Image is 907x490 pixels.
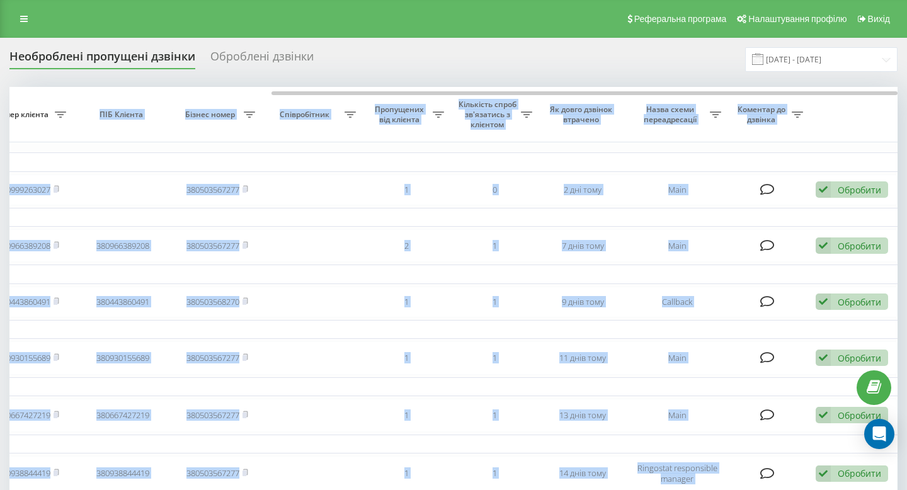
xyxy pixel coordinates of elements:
[72,341,173,375] td: 380930155689
[457,100,521,129] span: Кількість спроб зв'язатись з клієнтом
[186,296,239,307] a: 380503568270
[72,287,173,317] td: 380443860491
[362,287,450,317] td: 1
[633,105,710,124] span: Назва схеми переадресації
[627,287,727,317] td: Callback
[734,105,792,124] span: Коментар до дзвінка
[362,174,450,205] td: 1
[180,110,244,120] span: Бізнес номер
[210,50,314,69] div: Оброблені дзвінки
[627,399,727,432] td: Main
[627,229,727,263] td: Main
[72,399,173,432] td: 380667427219
[362,229,450,263] td: 2
[838,352,881,364] div: Обробити
[627,341,727,375] td: Main
[539,341,627,375] td: 11 днів тому
[539,174,627,205] td: 2 дні тому
[838,296,881,308] div: Обробити
[83,110,163,120] span: ПІБ Клієнта
[186,467,239,479] a: 380503567277
[838,409,881,421] div: Обробити
[362,399,450,432] td: 1
[838,240,881,252] div: Обробити
[838,184,881,196] div: Обробити
[539,399,627,432] td: 13 днів тому
[868,14,890,24] span: Вихід
[268,110,345,120] span: Співробітник
[450,174,539,205] td: 0
[864,419,894,449] div: Open Intercom Messenger
[186,409,239,421] a: 380503567277
[368,105,433,124] span: Пропущених від клієнта
[838,467,881,479] div: Обробити
[450,341,539,375] td: 1
[627,174,727,205] td: Main
[450,229,539,263] td: 1
[539,229,627,263] td: 7 днів тому
[186,352,239,363] a: 380503567277
[362,341,450,375] td: 1
[539,287,627,317] td: 9 днів тому
[72,229,173,263] td: 380966389208
[186,184,239,195] a: 380503567277
[748,14,847,24] span: Налаштування профілю
[450,287,539,317] td: 1
[634,14,727,24] span: Реферальна програма
[450,399,539,432] td: 1
[9,50,195,69] div: Необроблені пропущені дзвінки
[186,240,239,251] a: 380503567277
[549,105,617,124] span: Як довго дзвінок втрачено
